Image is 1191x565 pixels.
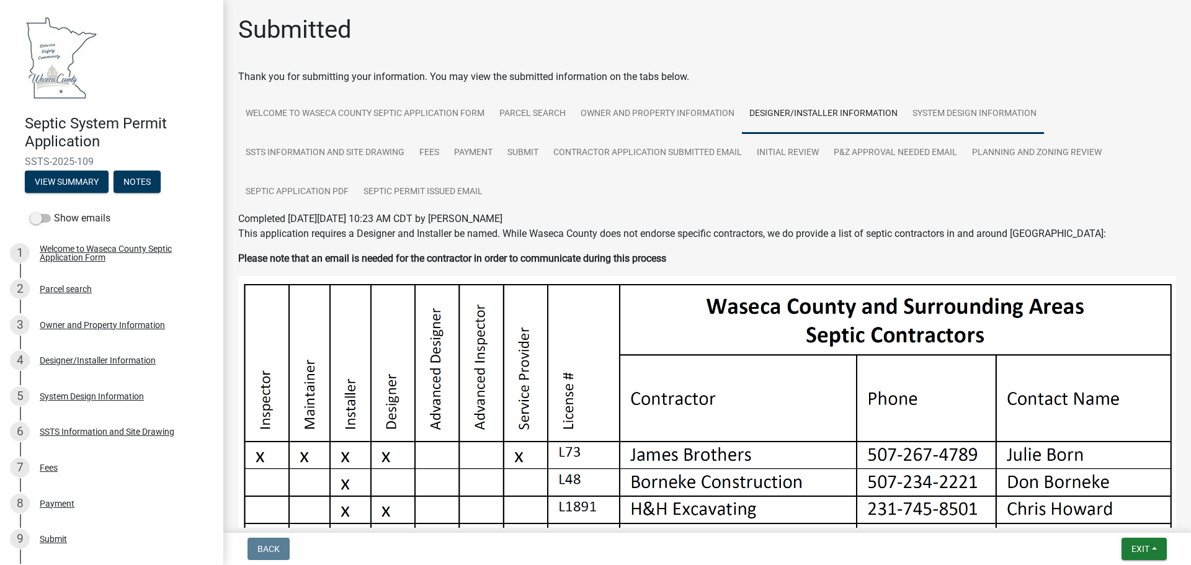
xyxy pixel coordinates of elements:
[40,535,67,543] div: Submit
[40,321,165,329] div: Owner and Property Information
[546,133,749,173] a: Contractor Application Submitted Email
[965,133,1109,173] a: Planning and Zoning Review
[238,94,492,134] a: Welcome to Waseca County Septic Application Form
[238,226,1176,241] p: This application requires a Designer and Installer be named. While Waseca County does not endorse...
[238,69,1176,84] div: Thank you for submitting your information. You may view the submitted information on the tabs below.
[742,94,905,134] a: Designer/Installer Information
[10,529,30,549] div: 9
[25,171,109,193] button: View Summary
[40,392,144,401] div: System Design Information
[40,463,58,472] div: Fees
[10,386,30,406] div: 5
[749,133,826,173] a: Initial Review
[30,211,110,226] label: Show emails
[40,499,74,508] div: Payment
[238,172,356,212] a: Septic Application PDF
[114,177,161,187] wm-modal-confirm: Notes
[238,15,352,45] h1: Submitted
[573,94,742,134] a: Owner and Property Information
[356,172,490,212] a: Septic Permit Issued email
[257,544,280,554] span: Back
[10,243,30,263] div: 1
[10,458,30,478] div: 7
[10,494,30,514] div: 8
[238,133,412,173] a: SSTS Information and Site Drawing
[10,422,30,442] div: 6
[40,427,174,436] div: SSTS Information and Site Drawing
[905,94,1044,134] a: System Design Information
[500,133,546,173] a: Submit
[10,279,30,299] div: 2
[1131,544,1149,554] span: Exit
[1122,538,1167,560] button: Exit
[40,285,92,293] div: Parcel search
[25,115,213,151] h4: Septic System Permit Application
[492,94,573,134] a: Parcel search
[238,213,502,225] span: Completed [DATE][DATE] 10:23 AM CDT by [PERSON_NAME]
[412,133,447,173] a: Fees
[10,315,30,335] div: 3
[114,171,161,193] button: Notes
[248,538,290,560] button: Back
[826,133,965,173] a: P&Z Approval Needed Email
[10,350,30,370] div: 4
[447,133,500,173] a: Payment
[25,156,198,167] span: SSTS-2025-109
[238,252,666,264] strong: Please note that an email is needed for the contractor in order to communicate during this process
[40,356,156,365] div: Designer/Installer Information
[25,177,109,187] wm-modal-confirm: Summary
[40,244,203,262] div: Welcome to Waseca County Septic Application Form
[25,13,98,102] img: Waseca County, Minnesota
